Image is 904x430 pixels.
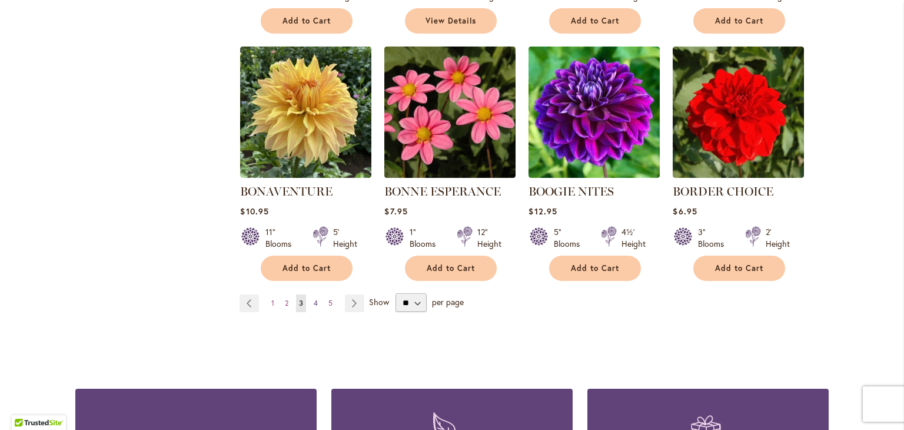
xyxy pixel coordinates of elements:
[766,226,790,250] div: 2' Height
[328,299,333,307] span: 5
[693,256,785,281] button: Add to Cart
[529,184,614,199] a: BOOGIE NITES
[621,226,646,250] div: 4½' Height
[427,263,475,273] span: Add to Cart
[240,47,371,178] img: Bonaventure
[282,295,291,312] a: 2
[314,299,318,307] span: 4
[529,206,557,217] span: $12.95
[384,47,516,178] img: BONNE ESPERANCE
[311,295,321,312] a: 4
[405,256,497,281] button: Add to Cart
[715,263,763,273] span: Add to Cart
[571,263,619,273] span: Add to Cart
[554,226,587,250] div: 5" Blooms
[240,169,371,180] a: Bonaventure
[9,388,42,421] iframe: Launch Accessibility Center
[426,16,476,26] span: View Details
[285,299,288,307] span: 2
[282,16,331,26] span: Add to Cart
[698,226,731,250] div: 3" Blooms
[384,169,516,180] a: BONNE ESPERANCE
[673,206,697,217] span: $6.95
[410,226,443,250] div: 1" Blooms
[571,16,619,26] span: Add to Cart
[693,8,785,34] button: Add to Cart
[325,295,335,312] a: 5
[529,169,660,180] a: BOOGIE NITES
[384,184,501,199] a: BONNE ESPERANCE
[240,206,268,217] span: $10.95
[432,296,464,307] span: per page
[549,8,641,34] button: Add to Cart
[673,169,804,180] a: BORDER CHOICE
[268,295,277,312] a: 1
[369,296,389,307] span: Show
[673,184,773,199] a: BORDER CHOICE
[265,226,298,250] div: 11" Blooms
[299,299,303,307] span: 3
[261,256,353,281] button: Add to Cart
[529,47,660,178] img: BOOGIE NITES
[405,8,497,34] a: View Details
[477,226,501,250] div: 12" Height
[673,47,804,178] img: BORDER CHOICE
[715,16,763,26] span: Add to Cart
[240,184,333,199] a: BONAVENTURE
[271,299,274,307] span: 1
[549,256,641,281] button: Add to Cart
[261,8,353,34] button: Add to Cart
[384,206,407,217] span: $7.95
[333,226,357,250] div: 5' Height
[282,263,331,273] span: Add to Cart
